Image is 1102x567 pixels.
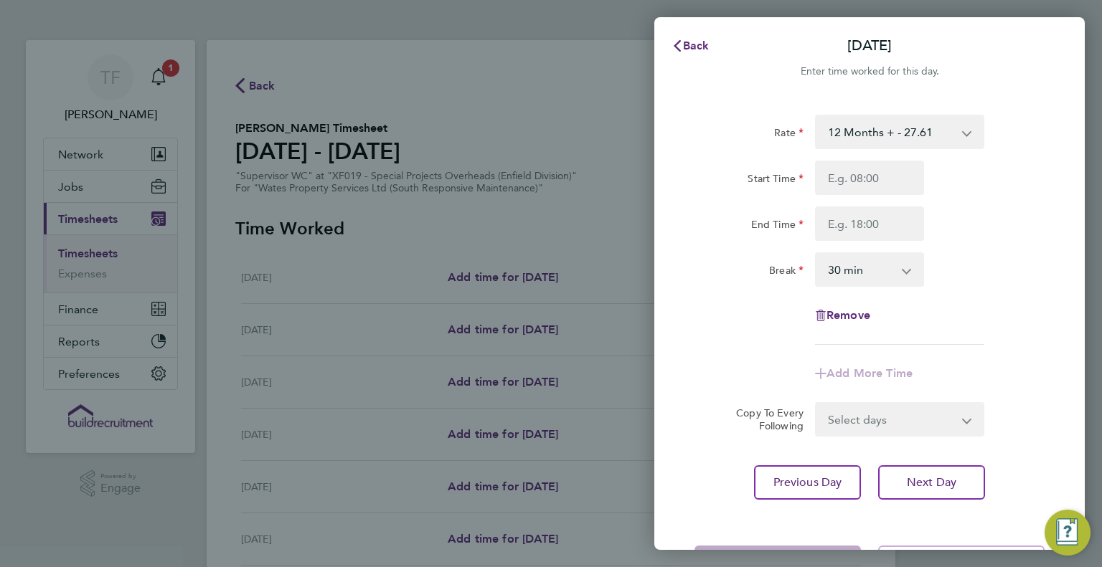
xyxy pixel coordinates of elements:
[754,465,861,500] button: Previous Day
[773,475,842,490] span: Previous Day
[815,310,870,321] button: Remove
[907,475,956,490] span: Next Day
[657,32,724,60] button: Back
[654,63,1085,80] div: Enter time worked for this day.
[815,161,924,195] input: E.g. 08:00
[725,406,804,432] label: Copy To Every Following
[683,39,710,52] span: Back
[769,264,804,281] label: Break
[847,36,892,56] p: [DATE]
[815,206,924,241] input: E.g. 18:00
[826,308,870,322] span: Remove
[1045,510,1091,556] button: Engage Resource Center
[878,465,985,500] button: Next Day
[774,126,804,143] label: Rate
[748,172,804,189] label: Start Time
[751,218,804,235] label: End Time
